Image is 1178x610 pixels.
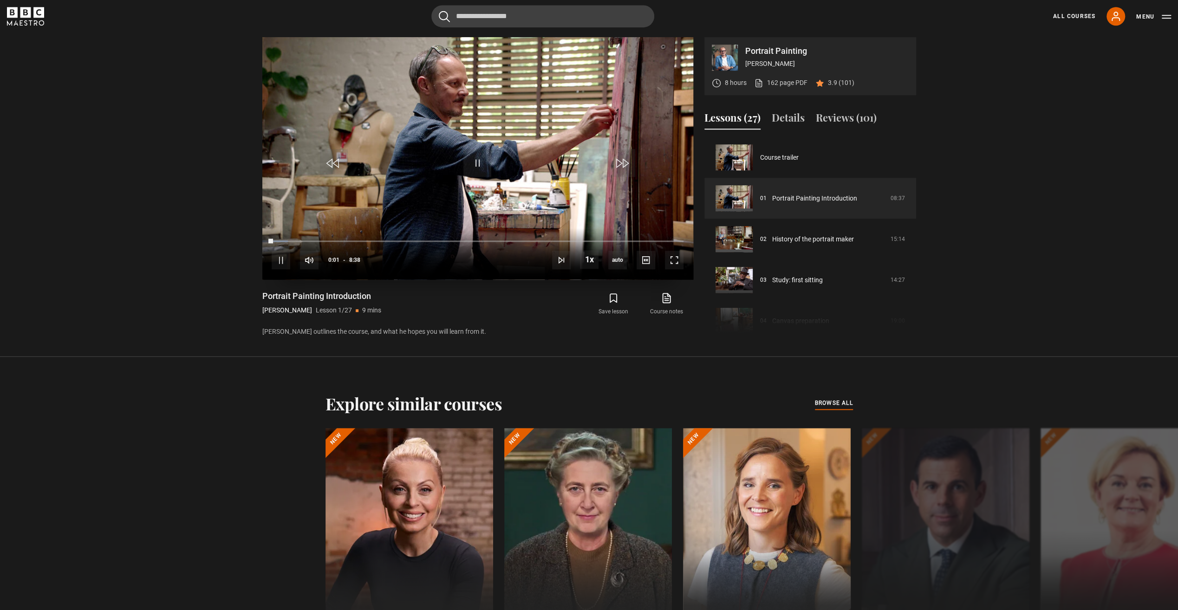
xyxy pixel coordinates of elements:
[704,110,761,130] button: Lessons (27)
[608,251,627,269] div: Current quality: 720p
[637,251,655,269] button: Captions
[262,291,381,302] h1: Portrait Painting Introduction
[640,291,693,318] a: Course notes
[816,110,877,130] button: Reviews (101)
[587,291,640,318] button: Save lesson
[439,11,450,22] button: Submit the search query
[760,153,799,162] a: Course trailer
[815,398,853,409] a: browse all
[272,240,683,242] div: Progress Bar
[1136,12,1171,21] button: Toggle navigation
[262,327,693,337] p: [PERSON_NAME] outlines the course, and what he hopes you will learn from it.
[725,78,747,88] p: 8 hours
[580,250,599,269] button: Playback Rate
[349,252,360,268] span: 8:38
[262,37,693,279] video-js: Video Player
[7,7,44,26] svg: BBC Maestro
[362,305,381,315] p: 9 mins
[772,234,854,244] a: History of the portrait maker
[828,78,854,88] p: 3.9 (101)
[754,78,807,88] a: 162 page PDF
[552,251,571,269] button: Next Lesson
[300,251,319,269] button: Mute
[815,398,853,408] span: browse all
[608,251,627,269] span: auto
[745,59,909,69] p: [PERSON_NAME]
[343,257,345,263] span: -
[772,275,823,285] a: Study: first sitting
[328,252,339,268] span: 0:01
[431,5,654,27] input: Search
[665,251,683,269] button: Fullscreen
[745,47,909,55] p: Portrait Painting
[272,251,290,269] button: Pause
[1053,12,1095,20] a: All Courses
[772,194,857,203] a: Portrait Painting Introduction
[325,394,502,413] h2: Explore similar courses
[262,305,312,315] p: [PERSON_NAME]
[772,110,805,130] button: Details
[316,305,352,315] p: Lesson 1/27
